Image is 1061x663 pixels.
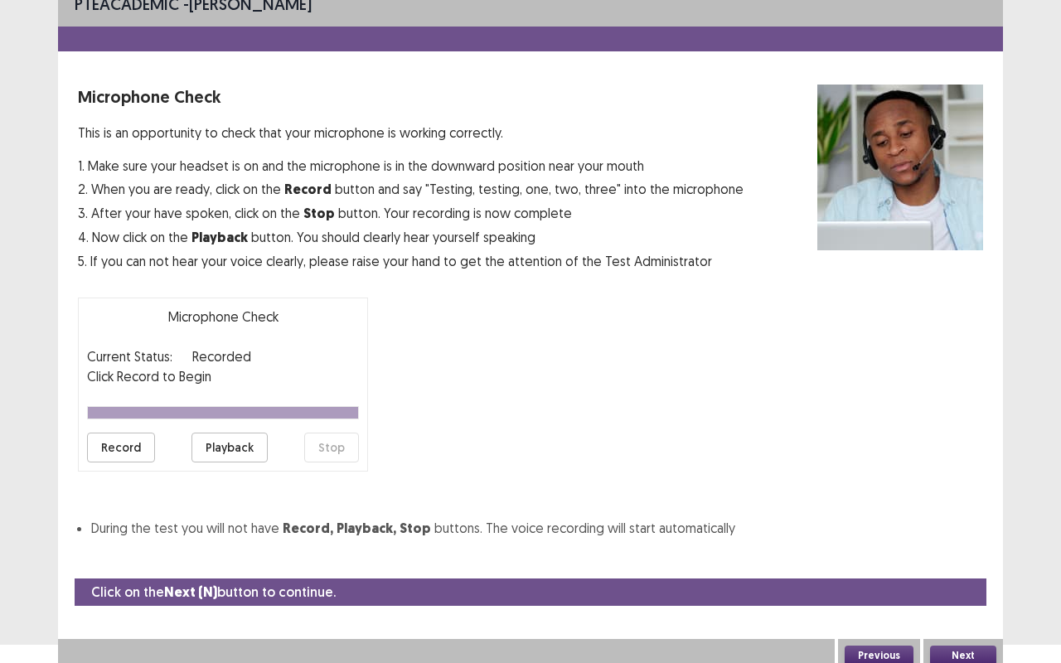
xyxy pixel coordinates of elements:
[303,205,335,222] strong: Stop
[78,156,744,176] p: 1. Make sure your headset is on and the microphone is in the downward position near your mouth
[191,433,268,462] button: Playback
[91,582,336,603] p: Click on the button to continue.
[91,518,983,539] li: During the test you will not have buttons. The voice recording will start automatically
[78,179,744,200] p: 2. When you are ready, click on the button and say "Testing, testing, one, two, three" into the m...
[87,346,172,366] p: Current Status:
[192,346,251,366] p: Recorded
[78,85,744,109] p: Microphone Check
[78,203,744,224] p: 3. After your have spoken, click on the button. Your recording is now complete
[78,251,744,271] p: 5. If you can not hear your voice clearly, please raise your hand to get the attention of the Tes...
[284,181,332,198] strong: Record
[283,520,333,537] strong: Record,
[400,520,431,537] strong: Stop
[191,229,248,246] strong: Playback
[304,433,359,462] button: Stop
[87,433,155,462] button: Record
[78,227,744,248] p: 4. Now click on the button. You should clearly hear yourself speaking
[78,123,744,143] p: This is an opportunity to check that your microphone is working correctly.
[87,366,359,386] p: Click Record to Begin
[164,583,217,601] strong: Next (N)
[817,85,983,250] img: microphone check
[337,520,396,537] strong: Playback,
[87,307,359,327] p: Microphone Check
